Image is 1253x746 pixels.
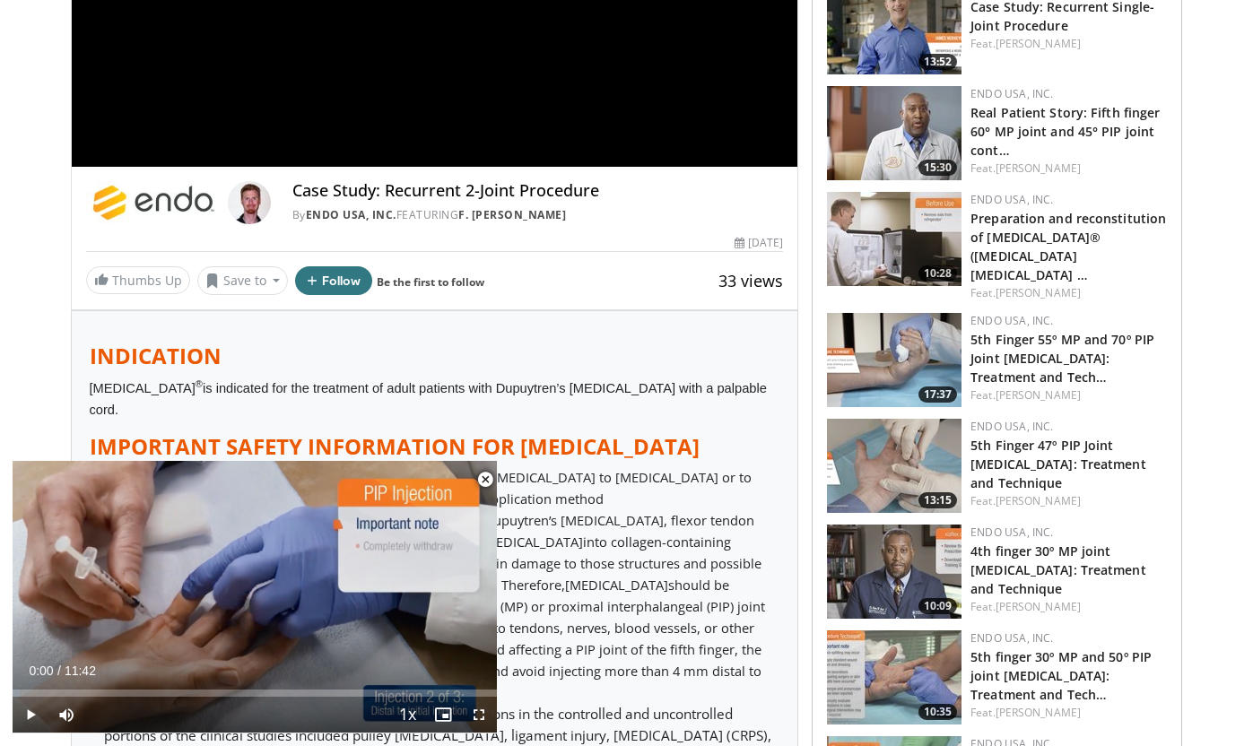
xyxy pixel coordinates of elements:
[918,265,957,282] span: 10:28
[970,313,1053,328] a: Endo USA, Inc.
[996,599,1081,614] a: [PERSON_NAME]
[970,387,1167,403] div: Feat.
[377,274,484,290] a: Be the first to follow
[13,697,48,733] button: Play
[65,664,96,678] span: 11:42
[86,181,221,224] img: Endo USA, Inc.
[970,210,1166,283] a: Preparation and reconstitution of [MEDICAL_DATA]® ([MEDICAL_DATA] [MEDICAL_DATA] …
[425,697,461,733] button: Enable picture-in-picture mode
[13,690,497,697] div: Progress Bar
[389,697,425,733] button: Playback Rate
[827,313,962,407] img: 9476852b-d586-4d61-9b4a-8c7f020af3d3.150x105_q85_crop-smart_upscale.jpg
[970,160,1167,177] div: Feat.
[827,525,962,619] a: 10:09
[970,86,1053,101] a: Endo USA, Inc.
[480,533,583,551] span: [MEDICAL_DATA]
[970,285,1167,301] div: Feat.
[827,630,962,724] img: 9a7f6d9b-8f8d-4cd1-ad66-b7e675c80458.150x105_q85_crop-smart_upscale.jpg
[827,419,962,513] img: 86319f2e-cbdd-4f8d-b465-ea5507697fdb.150x105_q85_crop-smart_upscale.jpg
[970,419,1053,434] a: Endo USA, Inc.
[970,599,1167,615] div: Feat.
[197,266,289,295] button: Save to
[996,160,1081,176] a: [PERSON_NAME]
[970,104,1160,159] a: Real Patient Story: Fifth finger 60° MP joint and 45° PIP joint cont…
[970,493,1167,509] div: Feat.
[90,341,222,370] strong: INDICATION
[13,461,497,733] video-js: Video Player
[90,381,767,417] span: [MEDICAL_DATA] is indicated for the treatment of adult patients with Dupuytren’s [MEDICAL_DATA] w...
[918,386,957,403] span: 17:37
[29,664,53,678] span: 0:00
[228,181,271,224] img: Avatar
[996,705,1081,720] a: [PERSON_NAME]
[90,431,700,461] strong: IMPORTANT SAFETY INFORMATION FOR [MEDICAL_DATA]
[970,331,1154,386] a: 5th Finger 55º MP and 70º PIP Joint [MEDICAL_DATA]: Treatment and Tech…
[827,86,962,180] a: 15:30
[718,270,783,291] span: 33 views
[827,419,962,513] a: 13:15
[918,54,957,70] span: 13:52
[996,285,1081,300] a: [PERSON_NAME]
[918,160,957,176] span: 15:30
[970,630,1053,646] a: Endo USA, Inc.
[458,207,566,222] a: F. [PERSON_NAME]
[918,704,957,720] span: 10:35
[996,493,1081,508] a: [PERSON_NAME]
[57,664,61,678] span: /
[996,387,1081,403] a: [PERSON_NAME]
[827,630,962,724] a: 10:35
[48,697,84,733] button: Mute
[827,525,962,619] img: 8065f212-d011-4f4d-b273-cea272d03683.150x105_q85_crop-smart_upscale.jpg
[970,192,1053,207] a: Endo USA, Inc.
[970,648,1152,703] a: 5th finger 30º MP and 50º PIP joint [MEDICAL_DATA]: Treatment and Tech…
[295,266,372,295] button: Follow
[970,705,1167,721] div: Feat.
[918,492,957,508] span: 13:15
[86,266,190,294] a: Thumbs Up
[461,697,497,733] button: Fullscreen
[918,598,957,614] span: 10:09
[827,86,962,180] img: 55d69904-dd48-4cb8-9c2d-9fd278397143.150x105_q85_crop-smart_upscale.jpg
[970,525,1053,540] a: Endo USA, Inc.
[970,542,1146,597] a: 4th finger 30º MP joint [MEDICAL_DATA]: Treatment and Technique
[565,576,668,594] span: [MEDICAL_DATA]
[292,207,784,223] div: By FEATURING
[292,181,784,201] h4: Case Study: Recurrent 2-Joint Procedure
[196,378,203,389] sup: ®
[827,313,962,407] a: 17:37
[306,207,396,222] a: Endo USA, Inc.
[827,192,962,286] img: ab89541e-13d0-49f0-812b-38e61ef681fd.150x105_q85_crop-smart_upscale.jpg
[735,235,783,251] div: [DATE]
[970,36,1167,52] div: Feat.
[970,437,1146,491] a: 5th Finger 47º PIP Joint [MEDICAL_DATA]: Treatment and Technique
[467,461,503,499] button: Close
[996,36,1081,51] a: [PERSON_NAME]
[827,192,962,286] a: 10:28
